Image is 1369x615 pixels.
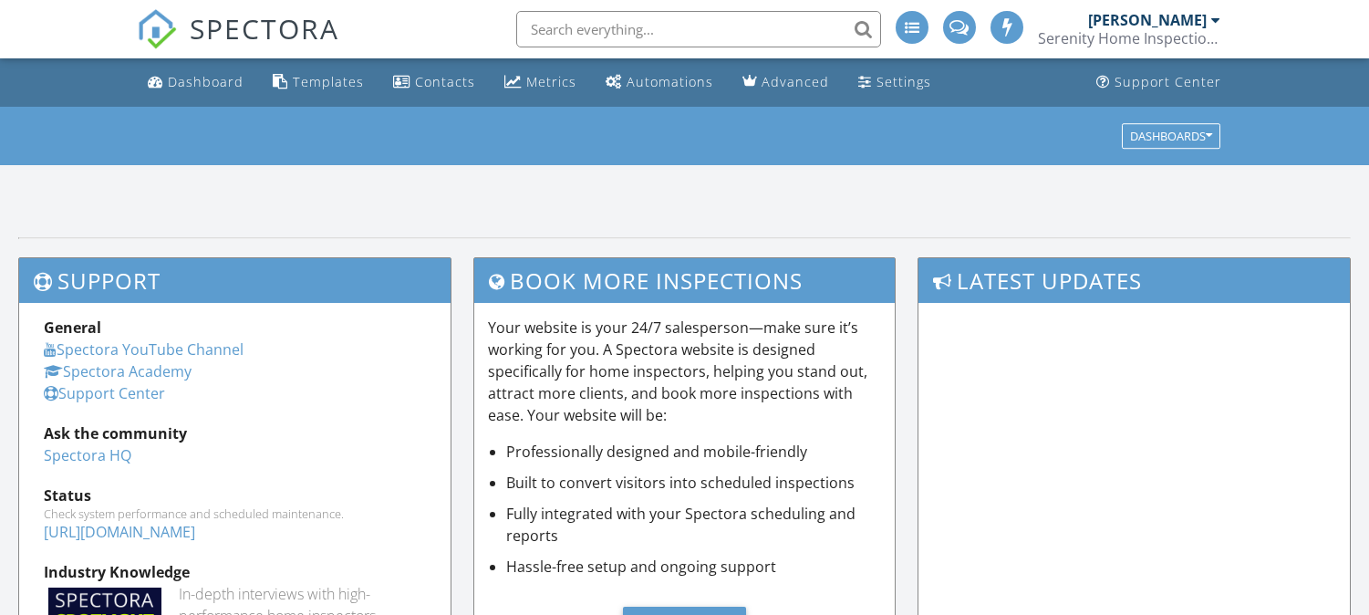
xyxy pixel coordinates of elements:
[1038,29,1220,47] div: Serenity Home Inspections
[627,73,713,90] div: Automations
[506,556,881,578] li: Hassle-free setup and ongoing support
[137,25,339,63] a: SPECTORA
[506,503,881,547] li: Fully integrated with your Spectora scheduling and reports
[265,66,371,99] a: Templates
[44,522,195,542] a: [URL][DOMAIN_NAME]
[1122,123,1220,149] button: Dashboards
[140,66,251,99] a: Dashboard
[44,339,244,360] a: Spectora YouTube Channel
[497,66,584,99] a: Metrics
[506,472,881,494] li: Built to convert visitors into scheduled inspections
[762,73,829,90] div: Advanced
[598,66,721,99] a: Automations (Advanced)
[735,66,836,99] a: Advanced
[415,73,475,90] div: Contacts
[293,73,364,90] div: Templates
[44,361,192,381] a: Spectora Academy
[1115,73,1221,90] div: Support Center
[44,506,426,521] div: Check system performance and scheduled maintenance.
[474,258,895,303] h3: Book More Inspections
[851,66,939,99] a: Settings
[918,258,1350,303] h3: Latest Updates
[488,317,881,426] p: Your website is your 24/7 salesperson—make sure it’s working for you. A Spectora website is desig...
[1088,11,1207,29] div: [PERSON_NAME]
[386,66,482,99] a: Contacts
[1130,130,1212,142] div: Dashboards
[44,561,426,583] div: Industry Knowledge
[44,318,101,338] strong: General
[44,445,131,465] a: Spectora HQ
[1089,66,1229,99] a: Support Center
[44,485,426,506] div: Status
[876,73,931,90] div: Settings
[44,422,426,444] div: Ask the community
[44,383,165,403] a: Support Center
[168,73,244,90] div: Dashboard
[516,11,881,47] input: Search everything...
[506,441,881,463] li: Professionally designed and mobile-friendly
[190,9,339,47] span: SPECTORA
[137,9,177,49] img: The Best Home Inspection Software - Spectora
[526,73,576,90] div: Metrics
[19,258,451,303] h3: Support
